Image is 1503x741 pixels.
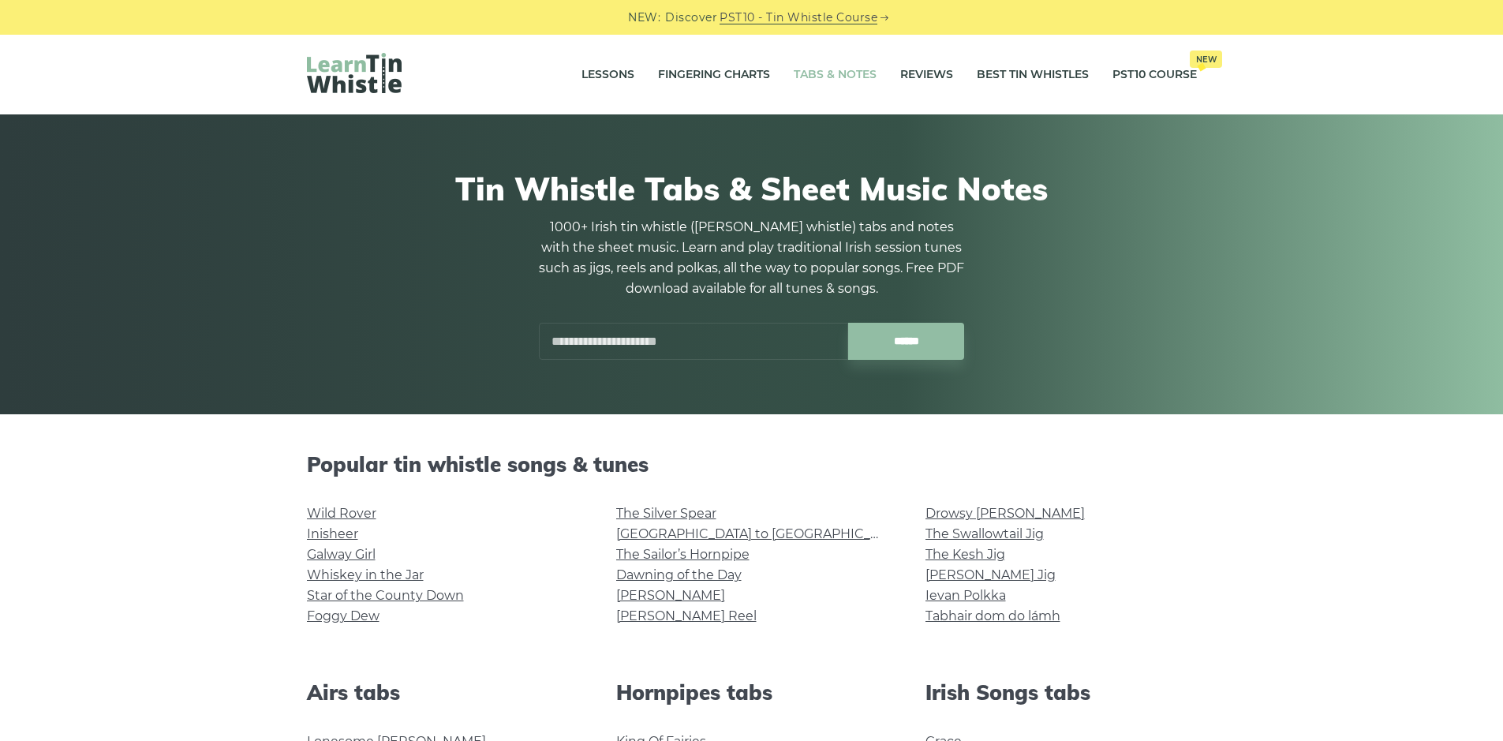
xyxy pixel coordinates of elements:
a: Whiskey in the Jar [307,567,424,582]
a: Ievan Polkka [925,588,1006,603]
a: Star of the County Down [307,588,464,603]
a: Tabhair dom do lámh [925,608,1060,623]
a: [PERSON_NAME] [616,588,725,603]
span: New [1190,51,1222,68]
a: PST10 CourseNew [1112,55,1197,95]
h1: Tin Whistle Tabs & Sheet Music Notes [307,170,1197,208]
a: Fingering Charts [658,55,770,95]
a: [PERSON_NAME] Reel [616,608,757,623]
a: [GEOGRAPHIC_DATA] to [GEOGRAPHIC_DATA] [616,526,907,541]
h2: Popular tin whistle songs & tunes [307,452,1197,477]
a: The Swallowtail Jig [925,526,1044,541]
a: The Silver Spear [616,506,716,521]
a: Reviews [900,55,953,95]
a: [PERSON_NAME] Jig [925,567,1056,582]
a: Foggy Dew [307,608,379,623]
a: Galway Girl [307,547,376,562]
h2: Irish Songs tabs [925,680,1197,705]
a: Wild Rover [307,506,376,521]
a: The Sailor’s Hornpipe [616,547,750,562]
p: 1000+ Irish tin whistle ([PERSON_NAME] whistle) tabs and notes with the sheet music. Learn and pl... [539,217,965,299]
a: Tabs & Notes [794,55,877,95]
a: Best Tin Whistles [977,55,1089,95]
a: Inisheer [307,526,358,541]
img: LearnTinWhistle.com [307,53,402,93]
a: Drowsy [PERSON_NAME] [925,506,1085,521]
a: Dawning of the Day [616,567,742,582]
a: Lessons [581,55,634,95]
h2: Hornpipes tabs [616,680,888,705]
h2: Airs tabs [307,680,578,705]
a: The Kesh Jig [925,547,1005,562]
